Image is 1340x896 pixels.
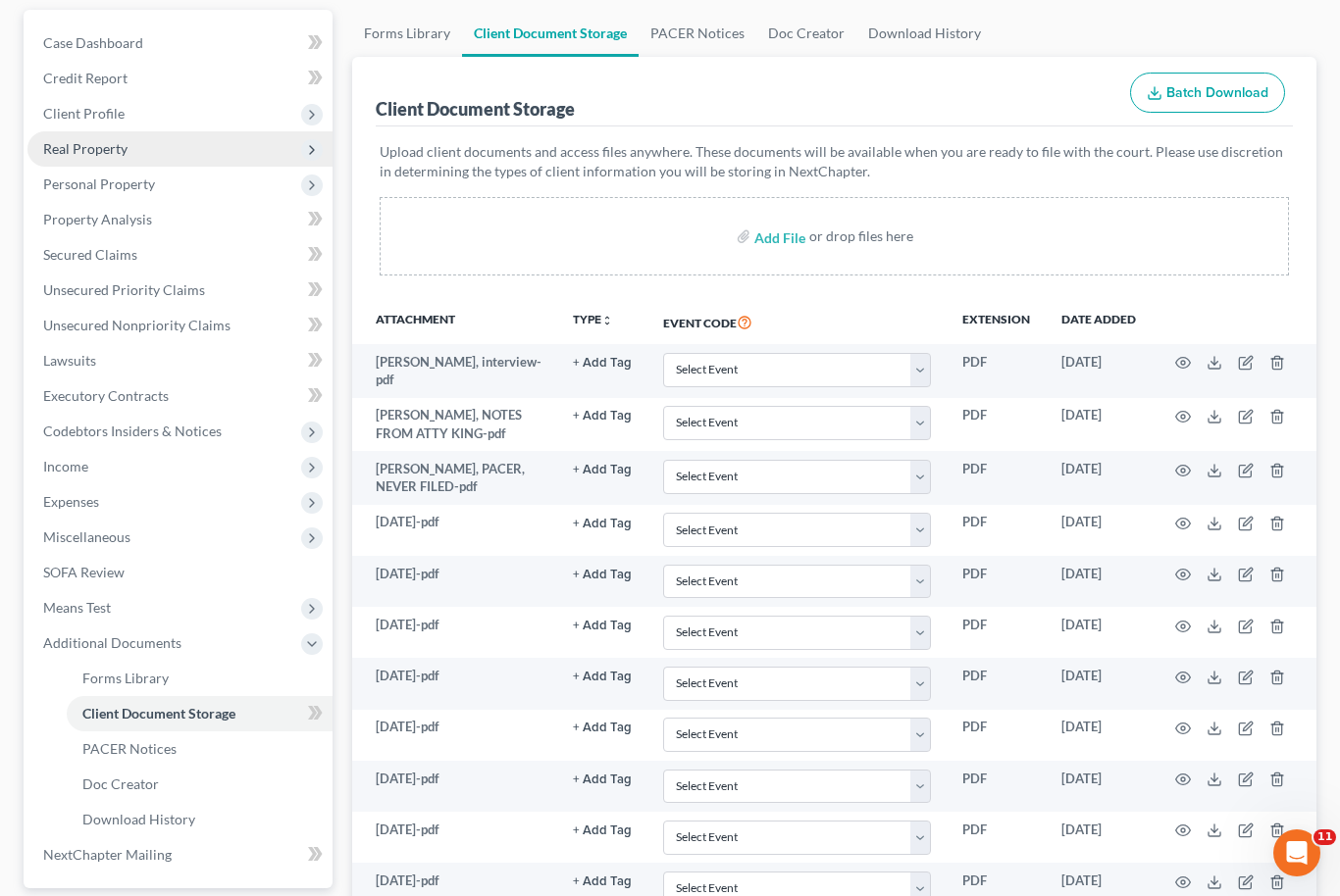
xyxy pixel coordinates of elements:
a: + Add Tag [573,616,632,634]
td: PDF [947,505,1046,556]
th: Extension [947,299,1046,344]
a: NextChapter Mailing [27,837,333,872]
span: Batch Download [1166,84,1268,101]
div: Client Document Storage [376,97,575,121]
button: + Add Tag [573,671,632,683]
td: [DATE]-pdf [352,761,557,812]
span: Miscellaneous [43,528,130,545]
td: [DATE]-pdf [352,658,557,709]
a: Unsecured Nonpriority Claims [27,308,333,343]
a: + Add Tag [573,667,632,685]
span: Credit Report [43,70,128,86]
span: Doc Creator [82,775,159,792]
td: [DATE] [1046,505,1152,556]
span: Executory Contracts [43,387,169,404]
span: Secured Claims [43,246,137,263]
button: + Add Tag [573,773,632,786]
button: + Add Tag [573,357,632,370]
span: NextChapter Mailing [43,846,172,863]
button: + Add Tag [573,875,632,888]
td: [DATE] [1046,451,1152,505]
p: Upload client documents and access files anywhere. These documents will be available when you are... [380,142,1290,181]
span: Property Analysis [43,211,152,227]
td: PDF [947,761,1046,812]
span: Forms Library [82,670,169,686]
span: Real Property [43,140,128,157]
span: SOFA Review [43,564,125,580]
span: Codebtors Insiders & Notices [43,423,222,439]
i: unfold_more [601,315,613,326]
a: Doc Creator [67,767,333,802]
span: Personal Property [43,175,155,192]
a: Case Dashboard [27,25,333,61]
button: + Add Tag [573,464,632,476]
a: + Add Tag [573,565,632,583]
span: Client Profile [43,105,125,122]
th: Event Code [647,299,947,344]
td: [DATE]-pdf [352,710,557,761]
td: PDF [947,556,1046,607]
td: PDF [947,607,1046,658]
a: PACER Notices [639,10,756,57]
a: Property Analysis [27,202,333,237]
a: + Add Tag [573,513,632,531]
span: 11 [1314,829,1336,845]
span: Unsecured Priority Claims [43,281,205,298]
a: + Add Tag [573,353,632,372]
button: + Add Tag [573,569,632,581]
td: [DATE] [1046,398,1152,452]
a: Credit Report [27,61,333,96]
td: PDF [947,398,1046,452]
button: + Add Tag [573,824,632,837]
span: Means Test [43,599,111,616]
td: [PERSON_NAME], PACER, NEVER FILED-pdf [352,451,557,505]
button: + Add Tag [573,722,632,734]
span: Client Document Storage [82,705,235,722]
button: Batch Download [1130,73,1285,114]
td: PDF [947,658,1046,709]
a: Download History [67,802,333,837]
td: [DATE] [1046,344,1152,398]
td: PDF [947,451,1046,505]
td: [DATE]-pdf [352,812,557,863]
a: + Add Tag [573,871,632,890]
th: Date added [1046,299,1152,344]
a: Lawsuits [27,343,333,378]
td: PDF [947,344,1046,398]
a: Secured Claims [27,237,333,273]
td: [DATE] [1046,761,1152,812]
a: + Add Tag [573,718,632,736]
a: SOFA Review [27,555,333,590]
td: [DATE] [1046,710,1152,761]
td: [DATE] [1046,812,1152,863]
span: Expenses [43,493,99,510]
a: Download History [856,10,993,57]
span: Additional Documents [43,634,181,651]
td: [DATE]-pdf [352,505,557,556]
td: [DATE]-pdf [352,556,557,607]
a: PACER Notices [67,731,333,767]
td: [DATE] [1046,556,1152,607]
a: Client Document Storage [462,10,639,57]
a: + Add Tag [573,460,632,478]
div: or drop files here [809,226,913,246]
span: Lawsuits [43,352,96,369]
button: + Add Tag [573,518,632,530]
a: Doc Creator [756,10,856,57]
a: Executory Contracts [27,378,333,414]
span: Case Dashboard [43,34,143,51]
span: Download History [82,811,195,827]
td: [PERSON_NAME], interview-pdf [352,344,557,398]
a: Forms Library [67,661,333,696]
span: Income [43,458,88,474]
a: + Add Tag [573,821,632,839]
a: + Add Tag [573,770,632,788]
a: Unsecured Priority Claims [27,273,333,308]
button: TYPEunfold_more [573,314,613,326]
iframe: Intercom live chat [1273,829,1320,876]
a: + Add Tag [573,406,632,424]
td: PDF [947,710,1046,761]
th: Attachment [352,299,557,344]
td: [DATE] [1046,658,1152,709]
button: + Add Tag [573,410,632,423]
